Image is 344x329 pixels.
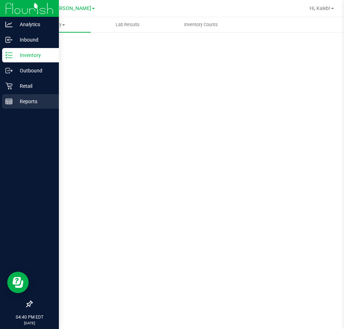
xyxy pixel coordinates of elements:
p: Analytics [13,20,56,29]
p: Inbound [13,35,56,44]
inline-svg: Inbound [5,36,13,43]
span: Hi, Kaleb! [310,5,330,11]
a: Lab Results [91,17,164,32]
inline-svg: Analytics [5,21,13,28]
iframe: Resource center [7,272,29,293]
inline-svg: Inventory [5,52,13,59]
p: Retail [13,82,56,90]
inline-svg: Reports [5,98,13,105]
span: Lab Results [106,22,149,28]
a: Inventory Counts [164,17,238,32]
p: 04:40 PM EDT [3,314,56,320]
span: Inventory Counts [175,22,228,28]
inline-svg: Retail [5,82,13,90]
span: [PERSON_NAME] [52,5,91,11]
p: Outbound [13,66,56,75]
p: [DATE] [3,320,56,326]
p: Inventory [13,51,56,59]
inline-svg: Outbound [5,67,13,74]
p: Reports [13,97,56,106]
